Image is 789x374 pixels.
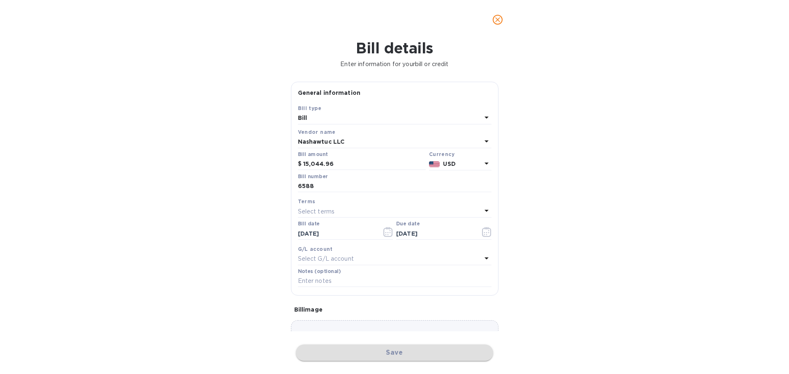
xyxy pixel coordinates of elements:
label: Bill date [298,222,320,227]
input: Enter bill number [298,180,491,193]
b: Bill [298,115,307,121]
label: Due date [396,222,420,227]
input: $ Enter bill amount [303,158,426,170]
h1: Bill details [7,39,782,57]
img: USD [429,161,440,167]
b: Terms [298,198,316,204]
label: Bill amount [298,152,328,157]
p: Bill image [294,305,495,314]
button: close [488,10,508,30]
b: Nashawtuc LLC [298,138,345,145]
p: Select G/L account [298,255,354,263]
input: Select date [298,227,376,240]
p: Enter information for your bill or credit [7,60,782,69]
div: $ [298,158,303,170]
label: Notes (optional) [298,269,341,274]
b: USD [443,161,455,167]
b: Bill type [298,105,322,111]
input: Enter notes [298,275,491,287]
label: Bill number [298,174,328,179]
b: Currency [429,151,454,157]
b: Vendor name [298,129,336,135]
input: Due date [396,227,474,240]
p: Select terms [298,207,335,216]
b: G/L account [298,246,333,252]
b: General information [298,89,361,96]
